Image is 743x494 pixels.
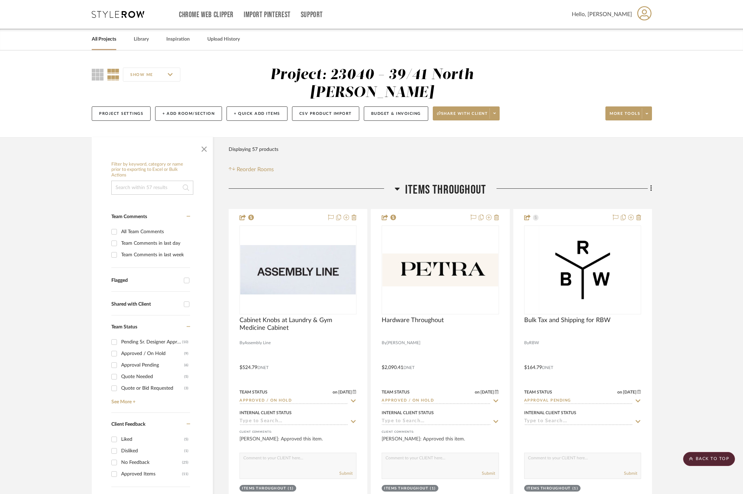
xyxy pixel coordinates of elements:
[229,142,278,156] div: Displaying 57 products
[405,182,486,197] span: Items Throughout
[529,340,539,346] span: RBW
[207,35,240,44] a: Upload History
[524,340,529,346] span: By
[524,410,576,416] div: Internal Client Status
[338,390,353,395] span: [DATE]
[239,418,348,425] input: Type to Search…
[166,35,190,44] a: Inspiration
[382,316,444,324] span: Hardware Throughout
[197,141,211,155] button: Close
[524,398,633,404] input: Type to Search…
[333,390,338,394] span: on
[244,12,291,18] a: Import Pinterest
[92,35,116,44] a: All Projects
[242,486,286,491] div: Items Throughout
[92,106,151,121] button: Project Settings
[384,486,428,491] div: Items Throughout
[572,486,578,491] div: (1)
[382,389,410,395] div: Team Status
[134,35,149,44] a: Library
[482,470,495,476] button: Submit
[610,111,640,121] span: More tools
[121,468,182,480] div: Approved Items
[382,253,498,286] img: Hardware Throughout
[382,436,499,450] div: [PERSON_NAME]: Approved this item.
[121,434,184,445] div: Liked
[382,418,490,425] input: Type to Search…
[270,68,473,100] div: Project: 23040 - 39/41 North [PERSON_NAME]
[184,383,188,394] div: (3)
[527,486,571,491] div: Items Throughout
[111,181,193,195] input: Search within 57 results
[240,245,356,294] img: Cabinet Knobs at Laundry & Gym Medicine Cabinet
[121,238,188,249] div: Team Comments in last day
[111,162,193,178] h6: Filter by keyword, category or name prior to exporting to Excel or Bulk Actions
[111,301,180,307] div: Shared with Client
[184,360,188,371] div: (6)
[155,106,222,121] button: + Add Room/Section
[239,398,348,404] input: Type to Search…
[111,214,147,219] span: Team Comments
[622,390,637,395] span: [DATE]
[339,470,353,476] button: Submit
[111,325,137,329] span: Team Status
[437,111,488,121] span: Share with client
[239,340,244,346] span: By
[524,418,633,425] input: Type to Search…
[480,390,495,395] span: [DATE]
[605,106,652,120] button: More tools
[184,371,188,382] div: (5)
[475,390,480,394] span: on
[227,106,287,121] button: + Quick Add Items
[430,486,436,491] div: (1)
[111,422,145,427] span: Client Feedback
[237,165,274,174] span: Reorder Rooms
[433,106,500,120] button: Share with client
[239,436,356,450] div: [PERSON_NAME]: Approved this item.
[301,12,323,18] a: Support
[229,165,274,174] button: Reorder Rooms
[617,390,622,394] span: on
[110,394,190,405] a: See More +
[382,410,434,416] div: Internal Client Status
[184,348,188,359] div: (9)
[121,383,184,394] div: Quote or Bid Requested
[121,445,184,457] div: Disliked
[239,389,268,395] div: Team Status
[182,336,188,348] div: (10)
[121,336,182,348] div: Pending Sr. Designer Approval
[111,278,180,284] div: Flagged
[382,226,498,314] div: 0
[184,445,188,457] div: (1)
[244,340,271,346] span: Assembly Line
[572,10,632,19] span: Hello, [PERSON_NAME]
[624,470,637,476] button: Submit
[121,457,182,468] div: No Feedback
[387,340,421,346] span: [PERSON_NAME]
[121,360,184,371] div: Approval Pending
[524,389,552,395] div: Team Status
[288,486,294,491] div: (1)
[239,410,292,416] div: Internal Client Status
[382,340,387,346] span: By
[179,12,234,18] a: Chrome Web Clipper
[239,316,356,332] span: Cabinet Knobs at Laundry & Gym Medicine Cabinet
[364,106,428,121] button: Budget & Invoicing
[683,452,735,466] scroll-to-top-button: BACK TO TOP
[121,249,188,260] div: Team Comments in last week
[292,106,359,121] button: CSV Product Import
[539,226,626,314] img: Bulk Tax and Shipping for RBW
[121,371,184,382] div: Quote Needed
[184,434,188,445] div: (5)
[182,468,188,480] div: (11)
[121,348,184,359] div: Approved / On Hold
[121,226,188,237] div: All Team Comments
[382,398,490,404] input: Type to Search…
[524,316,611,324] span: Bulk Tax and Shipping for RBW
[182,457,188,468] div: (25)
